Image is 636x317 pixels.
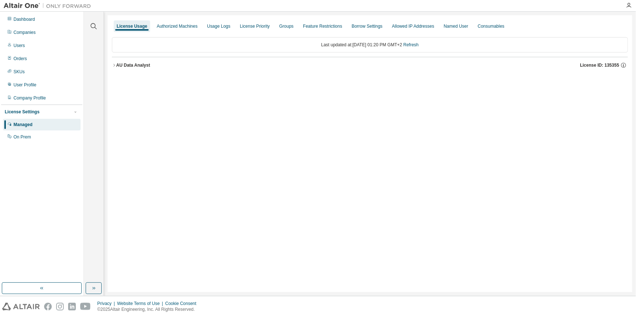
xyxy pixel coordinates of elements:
div: Groups [279,23,293,29]
p: © 2025 Altair Engineering, Inc. All Rights Reserved. [97,306,201,313]
div: Allowed IP Addresses [392,23,434,29]
div: AU Data Analyst [116,62,150,68]
div: Feature Restrictions [303,23,342,29]
div: User Profile [13,82,36,88]
div: Consumables [478,23,504,29]
img: youtube.svg [80,303,91,310]
img: Altair One [4,2,95,9]
div: License Settings [5,109,39,115]
div: Companies [13,30,36,35]
img: linkedin.svg [68,303,76,310]
div: Borrow Settings [352,23,383,29]
div: License Priority [240,23,270,29]
div: Dashboard [13,16,35,22]
div: Managed [13,122,32,128]
div: License Usage [117,23,147,29]
div: Users [13,43,25,48]
div: SKUs [13,69,25,75]
div: On Prem [13,134,31,140]
div: Usage Logs [207,23,230,29]
img: facebook.svg [44,303,52,310]
div: Authorized Machines [157,23,198,29]
div: Last updated at: [DATE] 01:20 PM GMT+2 [112,37,628,52]
div: Named User [444,23,468,29]
div: Website Terms of Use [117,301,165,306]
button: AU Data AnalystLicense ID: 135355 [112,57,628,73]
div: Company Profile [13,95,46,101]
img: altair_logo.svg [2,303,40,310]
img: instagram.svg [56,303,64,310]
div: Privacy [97,301,117,306]
a: Refresh [403,42,419,47]
div: Orders [13,56,27,62]
div: Cookie Consent [165,301,200,306]
span: License ID: 135355 [580,62,619,68]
